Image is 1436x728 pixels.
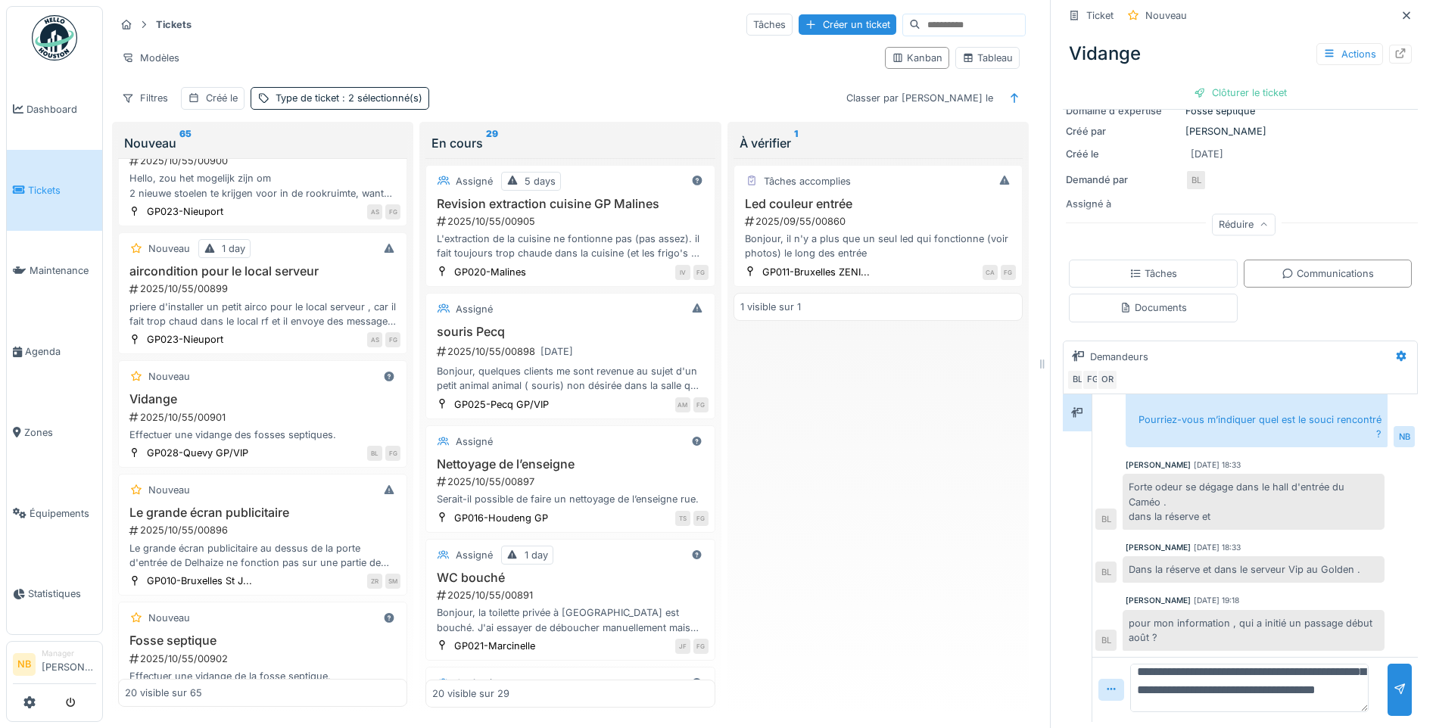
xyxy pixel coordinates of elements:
[128,282,400,296] div: 2025/10/55/00899
[124,134,401,152] div: Nouveau
[125,541,400,570] div: Le grande écran publicitaire au dessus de la porte d'entrée de Delhaize ne fonction pas sur une p...
[1067,369,1088,390] div: BL
[456,302,493,316] div: Assigné
[762,265,870,279] div: GP011-Bruxelles ZENI...
[1120,300,1187,315] div: Documents
[1066,173,1179,187] div: Demandé par
[740,134,1017,152] div: À vérifier
[1191,147,1223,161] div: [DATE]
[128,154,400,168] div: 2025/10/55/00900
[13,648,96,684] a: NB Manager[PERSON_NAME]
[150,17,198,32] strong: Tickets
[128,652,400,666] div: 2025/10/55/00902
[148,369,190,384] div: Nouveau
[743,214,1016,229] div: 2025/09/55/00860
[179,134,192,152] sup: 65
[7,311,102,392] a: Agenda
[540,344,573,359] div: [DATE]
[1185,170,1207,191] div: BL
[693,639,709,654] div: FG
[1066,124,1179,138] div: Créé par
[1095,562,1117,583] div: BL
[30,263,96,278] span: Maintenance
[432,232,708,260] div: L'extraction de la cuisine ne fontionne pas (pas assez). il fait toujours trop chaude dans la cui...
[125,428,400,442] div: Effectuer une vidange des fosses septiques.
[7,150,102,231] a: Tickets
[30,506,96,521] span: Équipements
[432,686,509,701] div: 20 visible sur 29
[794,134,798,152] sup: 1
[115,47,186,69] div: Modèles
[454,511,548,525] div: GP016-Houdeng GP
[1212,213,1276,235] div: Réduire
[1188,82,1293,103] div: Clôturer le ticket
[432,571,708,585] h3: WC bouché
[740,232,1016,260] div: Bonjour, il n'y a plus que un seul led qui fonctionne (voir photos) le long des entrée
[13,653,36,676] li: NB
[26,102,96,117] span: Dashboard
[740,300,801,314] div: 1 visible sur 1
[435,214,708,229] div: 2025/10/55/00905
[454,265,526,279] div: GP020-Malines
[42,648,96,659] div: Manager
[432,492,708,506] div: Serait-il possible de faire un nettoyage de l’enseigne rue.
[764,174,851,188] div: Tâches accomplies
[1282,266,1374,281] div: Communications
[435,474,708,489] div: 2025/10/55/00897
[125,633,400,648] h3: Fosse septique
[693,265,709,280] div: FG
[115,87,175,109] div: Filtres
[1086,8,1114,23] div: Ticket
[367,574,382,589] div: ZR
[367,332,382,347] div: AS
[1066,147,1179,161] div: Créé le
[147,574,252,588] div: GP010-Bruxelles St J...
[456,434,493,449] div: Assigné
[7,231,102,312] a: Maintenance
[128,410,400,425] div: 2025/10/55/00901
[1194,542,1241,553] div: [DATE] 18:33
[1066,124,1415,138] div: [PERSON_NAME]
[1097,369,1118,390] div: OR
[385,204,400,219] div: FG
[983,265,998,280] div: CA
[1394,426,1415,447] div: NB
[432,325,708,339] h3: souris Pecq
[24,425,96,440] span: Zones
[1316,43,1383,65] div: Actions
[1126,595,1191,606] div: [PERSON_NAME]
[147,204,223,219] div: GP023-Nieuport
[28,586,96,601] span: Statistiques
[456,676,493,690] div: Assigné
[675,511,690,526] div: TS
[1126,542,1191,553] div: [PERSON_NAME]
[1129,266,1177,281] div: Tâches
[432,605,708,634] div: Bonjour, la toilette privée à [GEOGRAPHIC_DATA] est bouché. J'ai essayer de déboucher manuellemen...
[525,174,556,188] div: 5 days
[1066,104,1415,118] div: Fosse septique
[1145,8,1187,23] div: Nouveau
[367,446,382,461] div: BL
[125,506,400,520] h3: Le grande écran publicitaire
[839,87,1000,109] div: Classer par [PERSON_NAME] le
[1194,459,1241,471] div: [DATE] 18:33
[675,397,690,412] div: AM
[1126,459,1191,471] div: [PERSON_NAME]
[432,197,708,211] h3: Revision extraction cuisine GP Malines
[1194,595,1239,606] div: [DATE] 19:18
[1066,197,1179,211] div: Assigné à
[1082,369,1103,390] div: FG
[675,265,690,280] div: IV
[432,457,708,471] h3: Nettoyage de l’enseigne
[435,342,708,361] div: 2025/10/55/00898
[385,332,400,347] div: FG
[42,648,96,680] li: [PERSON_NAME]
[431,134,709,152] div: En cours
[456,174,493,188] div: Assigné
[799,14,896,35] div: Créer un ticket
[1095,630,1117,651] div: BL
[454,397,549,412] div: GP025-Pecq GP/VIP
[32,15,77,61] img: Badge_color-CXgf-gQk.svg
[7,473,102,554] a: Équipements
[367,204,382,219] div: AS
